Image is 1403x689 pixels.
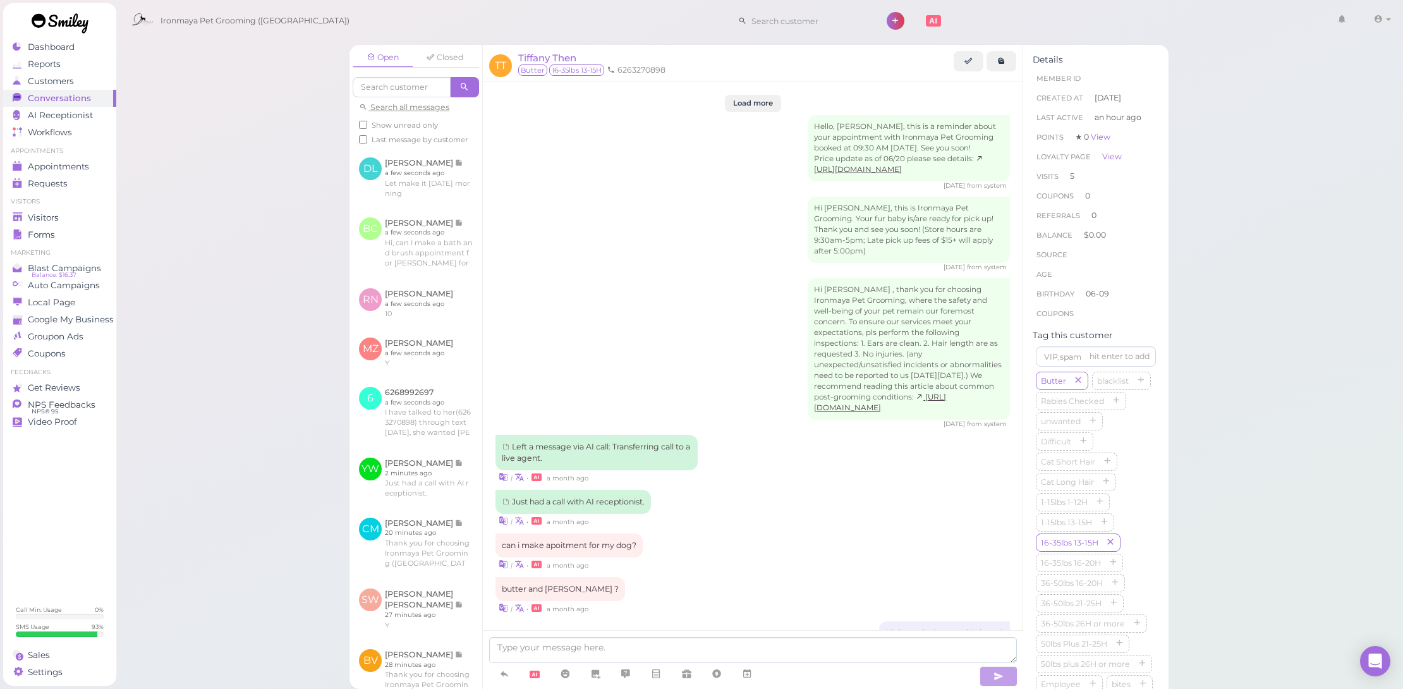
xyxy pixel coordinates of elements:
a: Reports [3,56,116,73]
li: 5 [1033,166,1159,186]
span: 06/16/2025 02:37pm [944,420,967,428]
span: Points [1036,133,1064,142]
span: from system [967,181,1007,190]
span: TT [489,54,512,77]
a: Coupons [3,345,116,362]
span: Coupons [1036,309,1074,318]
a: Tiffany Then [518,52,576,64]
span: Birthday [1036,290,1074,298]
span: blacklist [1095,376,1131,386]
a: Get Reviews [3,379,116,396]
a: Customers [3,73,116,90]
span: Local Page [28,297,75,308]
li: 6263270898 [604,64,669,76]
span: Ironmaya Pet Grooming ([GEOGRAPHIC_DATA]) [161,3,349,39]
div: • [495,558,1010,571]
span: Cat Long Hair [1038,477,1096,487]
div: can i make apoitment for my dog? [495,534,643,558]
span: Reports [28,59,61,70]
li: 06-09 [1033,284,1159,304]
span: Balance: $16.37 [32,270,76,280]
a: Forms [3,226,116,243]
div: Hello, [PERSON_NAME], this is a reminder about your appointment with Ironmaya Pet Grooming booked... [808,115,1010,181]
a: AI Receptionist [3,107,116,124]
div: 93 % [92,623,104,631]
span: Source [1036,250,1067,259]
span: Last Active [1036,113,1083,122]
span: Butter [518,64,547,76]
div: Hi [PERSON_NAME], this is Ironmaya Pet Grooming. Your fur baby is/are ready for pick up! Thank yo... [808,197,1010,263]
span: Requests [28,178,68,189]
span: Get Reviews [28,382,80,393]
span: from system [967,263,1007,271]
a: Google My Business [3,311,116,328]
input: Show unread only [359,121,367,129]
div: Open Intercom Messenger [1360,646,1390,676]
a: Appointments [3,158,116,175]
a: NPS Feedbacks NPS® 95 [3,396,116,413]
span: Visits [1036,172,1059,181]
span: Created At [1036,94,1083,102]
a: Sales [3,647,116,664]
span: 16-35lbs 16-20H [1038,558,1103,568]
a: Auto Campaigns [3,277,116,294]
li: 0 [1033,186,1159,206]
span: ★ 0 [1075,132,1110,142]
a: Local Page [3,294,116,311]
span: bites [1109,680,1133,689]
span: Member ID [1036,74,1081,83]
span: NPS Feedbacks [28,399,95,410]
li: Marketing [3,248,116,257]
span: from system [967,420,1007,428]
span: Balance [1036,231,1074,240]
span: Loyalty page [1036,152,1091,161]
span: Video Proof [28,417,77,427]
a: Settings [3,664,116,681]
div: • [495,601,1010,614]
span: Customers [28,76,74,87]
i: | [511,474,513,482]
div: SMS Usage [16,623,49,631]
div: Just had a call with AI receptionist. [495,490,651,514]
a: [URL][DOMAIN_NAME] [814,154,983,174]
input: VIP,spam [1036,346,1156,367]
span: Show unread only [372,121,438,130]
span: Workflows [28,127,72,138]
div: Hi there, do they need haircut ? [879,621,1010,645]
span: 06/16/2025 11:37am [944,263,967,271]
a: Closed [415,48,475,67]
div: • [495,514,1010,527]
div: Tag this customer [1033,330,1159,341]
a: Video Proof [3,413,116,430]
button: Load more [725,95,781,112]
input: Search customer [353,77,451,97]
span: Last message by customer [372,135,468,144]
div: Hi [PERSON_NAME] , thank you for choosing Ironmaya Pet Grooming, where the safety and well-being ... [808,278,1010,419]
div: Call Min. Usage [16,606,62,614]
span: Coupons [1036,192,1074,200]
i: | [511,518,513,526]
span: age [1036,270,1052,279]
span: 50lbs plus 26H or more [1038,659,1133,669]
a: Visitors [3,209,116,226]
span: Rabies Checked [1038,396,1107,406]
span: Blast Campaigns [28,263,101,274]
span: 16-35lbs 13-15H [1038,538,1101,547]
div: Details [1033,54,1159,65]
span: Difficult [1038,437,1074,446]
span: 07/14/2025 04:10pm [547,605,588,613]
a: Dashboard [3,39,116,56]
span: Butter [1038,376,1069,386]
span: 06/15/2025 10:09am [944,181,967,190]
span: 07/14/2025 04:08pm [547,474,588,482]
a: Search all messages [359,102,449,112]
span: Cat Short Hair [1038,457,1098,466]
input: Search customer [747,11,870,31]
span: 1-15lbs 1-12H [1038,497,1090,507]
i: | [511,561,513,570]
span: Appointments [28,161,89,172]
span: Conversations [28,93,91,104]
span: Groupon Ads [28,331,83,342]
span: unwanted [1038,417,1083,426]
